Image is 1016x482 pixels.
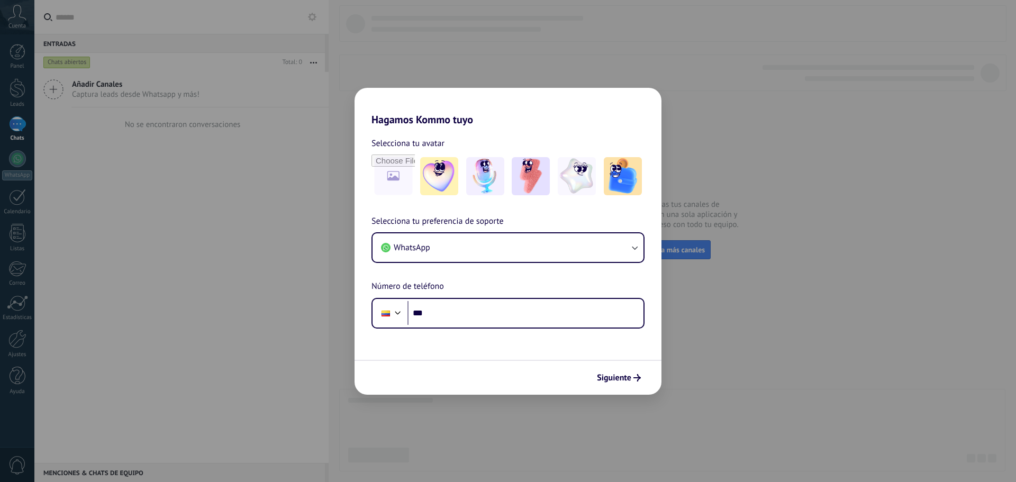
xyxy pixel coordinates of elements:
[597,374,631,381] span: Siguiente
[592,369,646,387] button: Siguiente
[558,157,596,195] img: -4.jpeg
[420,157,458,195] img: -1.jpeg
[373,233,643,262] button: WhatsApp
[376,302,396,324] div: Colombia: + 57
[371,215,504,229] span: Selecciona tu preferencia de soporte
[604,157,642,195] img: -5.jpeg
[371,280,444,294] span: Número de teléfono
[371,137,444,150] span: Selecciona tu avatar
[466,157,504,195] img: -2.jpeg
[394,242,430,253] span: WhatsApp
[355,88,661,126] h2: Hagamos Kommo tuyo
[512,157,550,195] img: -3.jpeg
